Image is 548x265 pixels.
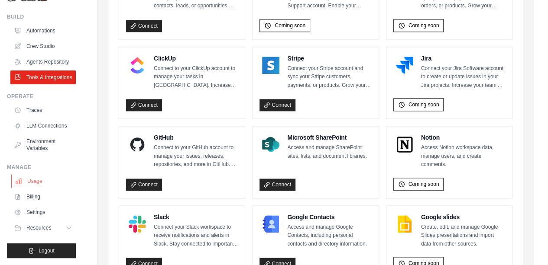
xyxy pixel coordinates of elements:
img: Stripe Logo [262,57,279,74]
div: Manage [7,164,76,171]
span: Logout [39,247,55,254]
h4: Google Contacts [287,213,371,221]
img: GitHub Logo [129,136,146,153]
p: Create, edit, and manage Google Slides presentations and import data from other sources. [421,223,505,249]
h4: Stripe [287,54,371,63]
a: Billing [10,190,76,204]
a: Tools & Integrations [10,70,76,84]
span: Resources [26,224,51,231]
a: Traces [10,103,76,117]
a: Automations [10,24,76,38]
a: Settings [10,205,76,219]
h4: ClickUp [154,54,238,63]
a: Connect [259,179,295,191]
h4: Jira [421,54,505,63]
h4: Slack [154,213,238,221]
p: Connect your Stripe account and sync your Stripe customers, payments, or products. Grow your busi... [287,64,371,90]
button: Logout [7,243,76,258]
p: Connect your Jira Software account to create or update issues in your Jira projects. Increase you... [421,64,505,90]
h4: Notion [421,133,505,142]
span: Coming soon [409,101,439,108]
img: Google Contacts Logo [262,215,279,233]
h4: Google slides [421,213,505,221]
a: Connect [126,20,162,32]
img: Slack Logo [129,215,146,233]
div: Build [7,13,76,20]
span: Coming soon [275,22,305,29]
a: LLM Connections [10,119,76,133]
p: Connect to your GitHub account to manage your issues, releases, repositories, and more in GitHub.... [154,144,238,169]
p: Access and manage Google Contacts, including personal contacts and directory information. [287,223,371,249]
p: Access Notion workspace data, manage users, and create comments. [421,144,505,169]
img: ClickUp Logo [129,57,146,74]
a: Environment Variables [10,134,76,155]
img: Microsoft SharePoint Logo [262,136,279,153]
div: Operate [7,93,76,100]
a: Agents Repository [10,55,76,69]
span: Coming soon [409,181,439,188]
span: Coming soon [409,22,439,29]
a: Crew Studio [10,39,76,53]
img: Notion Logo [396,136,413,153]
a: Connect [126,179,162,191]
a: Usage [11,174,77,188]
img: Google slides Logo [396,215,413,233]
h4: Microsoft SharePoint [287,133,371,142]
img: Jira Logo [396,57,413,74]
button: Resources [10,221,76,235]
p: Access and manage SharePoint sites, lists, and document libraries. [287,144,371,160]
h4: GitHub [154,133,238,142]
p: Connect to your ClickUp account to manage your tasks in [GEOGRAPHIC_DATA]. Increase your team’s p... [154,64,238,90]
a: Connect [259,99,295,111]
a: Connect [126,99,162,111]
p: Connect your Slack workspace to receive notifications and alerts in Slack. Stay connected to impo... [154,223,238,249]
